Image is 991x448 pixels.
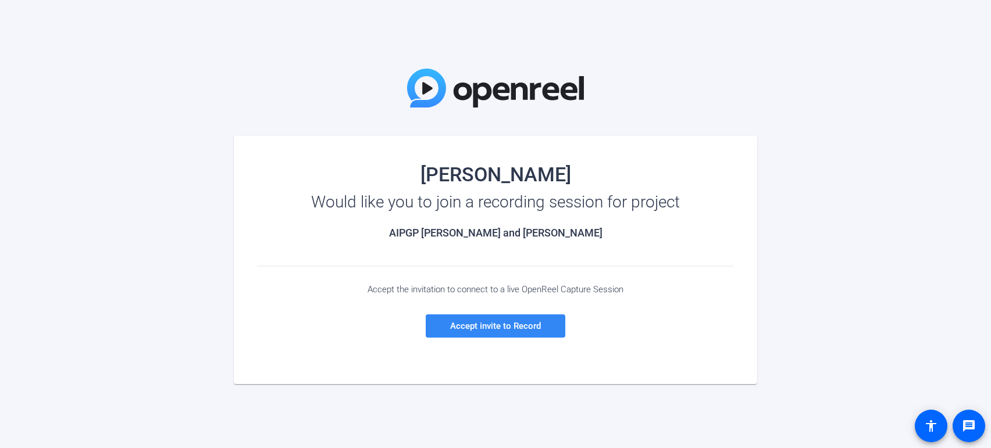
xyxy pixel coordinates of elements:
[924,419,938,433] mat-icon: accessibility
[962,419,976,433] mat-icon: message
[257,284,734,295] div: Accept the invitation to connect to a live OpenReel Capture Session
[426,314,565,338] a: Accept invite to Record
[257,165,734,184] div: [PERSON_NAME]
[257,227,734,239] h2: AIPGP [PERSON_NAME] and [PERSON_NAME]
[257,193,734,212] div: Would like you to join a recording session for project
[450,321,541,331] span: Accept invite to Record
[407,69,584,107] img: OpenReel Logo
